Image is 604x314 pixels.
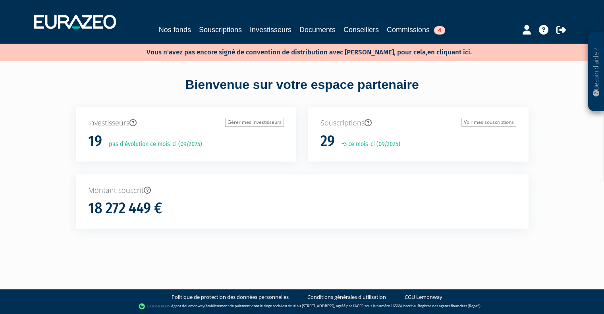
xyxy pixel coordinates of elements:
a: Politique de protection des données personnelles [172,293,289,301]
a: Conseillers [343,24,379,35]
a: Registre des agents financiers (Regafi) [418,304,480,309]
p: Besoin d'aide ? [592,36,601,108]
h1: 18 272 449 € [88,200,162,217]
a: CGU Lemonway [405,293,442,301]
a: Gérer mes investisseurs [225,118,284,127]
a: Documents [299,24,336,35]
p: Investisseurs [88,118,284,128]
a: Nos fonds [159,24,191,35]
div: Bienvenue sur votre espace partenaire [70,76,535,107]
img: 1732889491-logotype_eurazeo_blanc_rvb.png [34,15,116,29]
p: Souscriptions [320,118,516,128]
a: Investisseurs [250,24,291,35]
a: Souscriptions [199,24,242,35]
a: Conditions générales d'utilisation [307,293,386,301]
a: en cliquant ici. [427,48,472,56]
a: Commissions4 [387,24,445,35]
p: +3 ce mois-ci (09/2025) [336,140,400,149]
a: Voir mes souscriptions [461,118,516,127]
div: - Agent de (établissement de paiement dont le siège social est situé au [STREET_ADDRESS], agréé p... [8,302,596,310]
h1: 29 [320,133,335,150]
p: Montant souscrit [88,185,516,196]
p: pas d'évolution ce mois-ci (09/2025) [103,140,202,149]
p: Vous n'avez pas encore signé de convention de distribution avec [PERSON_NAME], pour cela, [124,46,472,57]
img: logo-lemonway.png [139,302,169,310]
h1: 19 [88,133,102,150]
a: Lemonway [186,304,205,309]
span: 4 [434,26,445,35]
